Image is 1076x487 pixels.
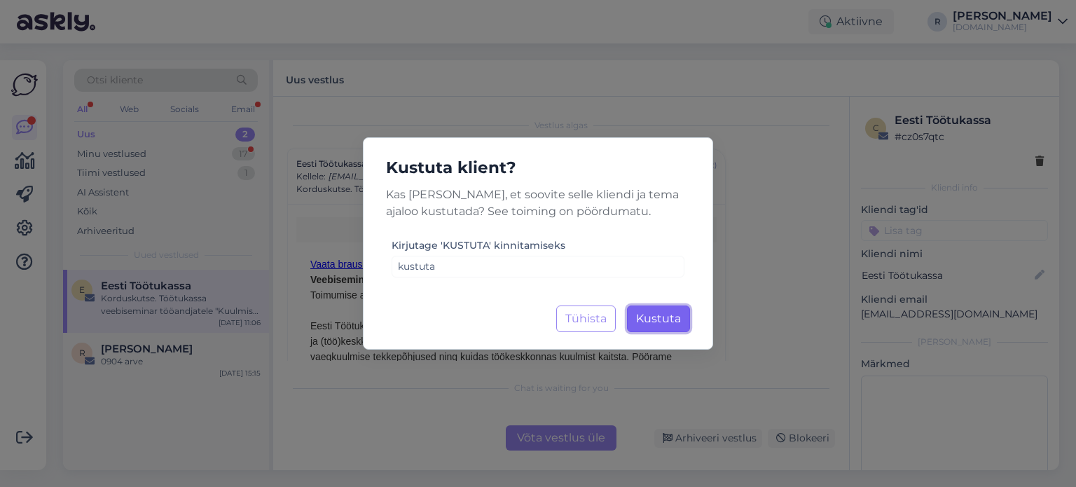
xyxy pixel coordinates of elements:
[375,186,701,220] p: Kas [PERSON_NAME], et soovite selle kliendi ja tema ajaloo kustutada? See toiming on pöördumatu.
[375,155,701,181] h5: Kustuta klient?
[392,238,565,253] label: Kirjutage 'KUSTUTA' kinnitamiseks
[636,312,681,325] span: Kustuta
[556,306,616,332] button: Tühista
[627,306,690,332] button: Kustuta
